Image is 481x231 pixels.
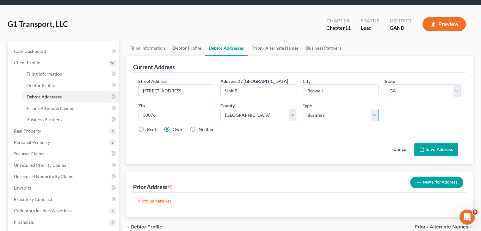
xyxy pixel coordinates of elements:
[173,126,182,133] label: Own
[14,60,40,65] span: Client Profile
[14,219,34,225] span: Financials
[248,41,302,56] a: Prior / Alternate Names
[138,78,167,84] span: Street Address
[27,71,62,77] span: Filing Information
[345,25,351,31] span: 11
[131,224,162,229] span: Debtor Profile
[27,117,62,122] span: Business Partners
[385,78,395,84] span: State
[22,80,119,91] a: Debtor Profile
[133,183,173,191] div: Prior Address
[361,24,379,32] div: Lead
[303,85,378,97] input: Enter city...
[422,17,466,31] button: Preview
[27,94,62,99] span: Debtor Addresses
[126,224,162,229] button: chevron_left Debtor Profile
[14,197,54,202] span: Executory Contracts
[126,224,131,229] i: chevron_left
[415,224,468,229] span: Prior / Alternate Names
[22,103,119,114] a: Prior / Alternate Names
[14,151,44,156] span: Secured Claims
[302,41,345,56] a: Business Partners
[133,63,175,71] div: Current Address
[326,24,351,32] div: Chapter
[199,126,214,133] label: Neither
[459,209,475,225] iframe: Intercom live chat
[468,224,473,229] i: chevron_right
[415,224,473,229] button: Prior / Alternate Names chevron_right
[9,171,119,182] a: Unsecured Nonpriority Claims
[303,102,312,109] label: Type
[9,182,119,194] a: Lawsuits
[303,78,311,84] span: City
[14,174,74,179] span: Unsecured Nonpriority Claims
[386,143,414,156] button: Cancel
[147,126,156,133] label: Rent
[472,209,478,215] span: 3
[14,140,50,145] span: Personal Property
[9,159,119,171] a: Unsecured Priority Claims
[14,185,31,190] span: Lawsuits
[390,17,412,24] div: District
[22,68,119,80] a: Filing Information
[14,162,66,168] span: Unsecured Priority Claims
[138,109,214,122] input: XXXXX
[361,17,379,24] div: Status
[126,41,169,56] a: Filing Information
[27,83,55,88] span: Debtor Profile
[326,17,351,24] div: Chapter
[138,198,461,204] p: Nothing here yet!
[138,103,145,108] span: Zip
[169,41,205,56] a: Debtor Profile
[14,128,41,134] span: Real Property
[27,105,74,111] span: Prior / Alternate Names
[390,24,412,32] div: GANB
[9,46,119,57] a: Case Dashboard
[14,208,71,213] span: Codebtors Insiders & Notices
[221,85,296,97] input: --
[9,194,119,205] a: Executory Contracts
[139,85,214,97] input: Enter street address
[22,91,119,103] a: Debtor Addresses
[220,103,235,108] span: County
[205,41,248,56] a: Debtor Addresses
[9,148,119,159] a: Secured Claims
[410,177,463,188] button: New Prior Address
[14,48,46,54] span: Case Dashboard
[8,19,68,28] span: G1 Transport, LLC
[220,78,288,84] label: Address 2 / [GEOGRAPHIC_DATA]
[414,143,458,156] button: Save Address
[22,114,119,125] a: Business Partners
